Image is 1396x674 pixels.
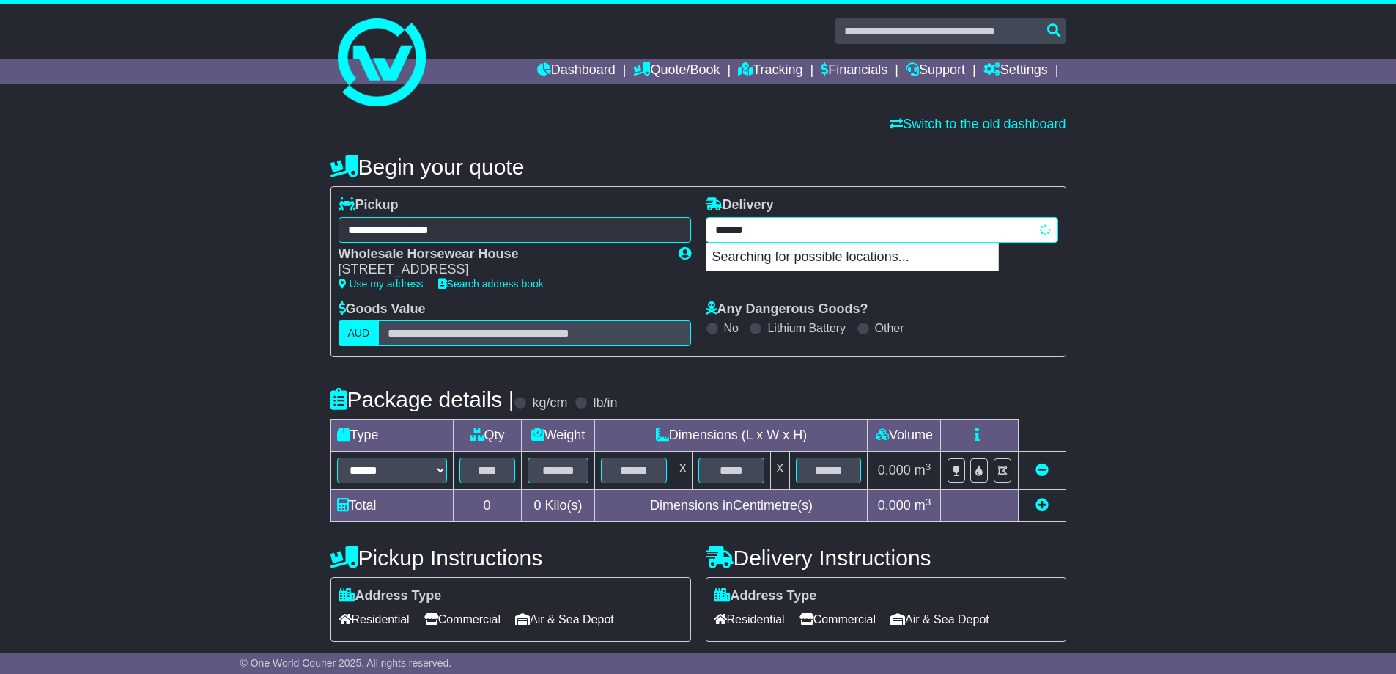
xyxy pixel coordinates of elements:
[339,278,424,290] a: Use my address
[453,490,521,522] td: 0
[890,608,989,631] span: Air & Sea Depot
[738,59,802,84] a: Tracking
[595,490,868,522] td: Dimensions in Centimetre(s)
[339,301,426,318] label: Goods Value
[878,463,911,477] span: 0.000
[714,608,785,631] span: Residential
[339,608,410,631] span: Residential
[983,59,1048,84] a: Settings
[339,246,664,263] div: Wholesale Horsewear House
[240,657,452,669] span: © One World Courier 2025. All rights reserved.
[330,546,691,570] h4: Pickup Instructions
[915,463,931,477] span: m
[453,420,521,452] td: Qty
[875,321,904,335] label: Other
[533,498,541,513] span: 0
[706,301,868,318] label: Any Dangerous Goods?
[821,59,887,84] a: Financials
[915,498,931,513] span: m
[724,321,739,335] label: No
[330,490,453,522] td: Total
[515,608,614,631] span: Air & Sea Depot
[1035,498,1049,513] a: Add new item
[339,320,380,346] label: AUD
[339,262,664,278] div: [STREET_ADDRESS]
[521,490,595,522] td: Kilo(s)
[330,420,453,452] td: Type
[799,608,876,631] span: Commercial
[595,420,868,452] td: Dimensions (L x W x H)
[706,197,774,213] label: Delivery
[1035,463,1049,477] a: Remove this item
[593,395,617,411] label: lb/in
[424,608,501,631] span: Commercial
[339,197,399,213] label: Pickup
[770,452,789,490] td: x
[537,59,616,84] a: Dashboard
[438,278,544,290] a: Search address book
[706,243,998,271] p: Searching for possible locations...
[767,321,846,335] label: Lithium Battery
[330,155,1066,179] h4: Begin your quote
[521,420,595,452] td: Weight
[926,461,931,472] sup: 3
[926,497,931,508] sup: 3
[673,452,693,490] td: x
[878,498,911,513] span: 0.000
[633,59,720,84] a: Quote/Book
[906,59,965,84] a: Support
[339,588,442,604] label: Address Type
[706,217,1058,243] typeahead: Please provide city
[714,588,817,604] label: Address Type
[890,117,1066,131] a: Switch to the old dashboard
[706,546,1066,570] h4: Delivery Instructions
[868,420,941,452] td: Volume
[532,395,567,411] label: kg/cm
[330,387,514,411] h4: Package details |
